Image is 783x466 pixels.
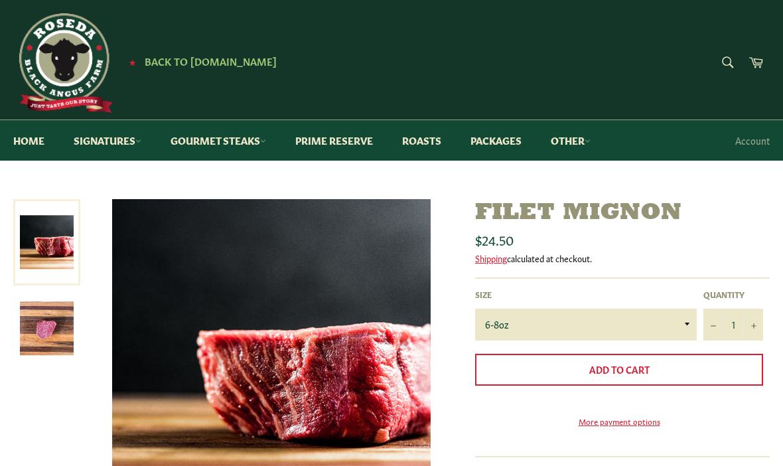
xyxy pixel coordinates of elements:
[13,13,113,113] img: Roseda Beef
[282,120,386,161] a: Prime Reserve
[122,56,277,67] a: ★ Back to [DOMAIN_NAME]
[457,120,535,161] a: Packages
[20,301,74,355] img: Filet Mignon
[475,289,697,300] label: Size
[475,416,763,427] a: More payment options
[475,354,763,386] button: Add to Cart
[157,120,279,161] a: Gourmet Steaks
[475,252,507,264] a: Shipping
[389,120,455,161] a: Roasts
[475,252,770,264] div: calculated at checkout.
[589,362,650,376] span: Add to Cart
[537,120,604,161] a: Other
[129,56,136,67] span: ★
[475,199,770,228] h1: Filet Mignon
[703,309,723,341] button: Reduce item quantity by one
[729,121,776,160] a: Account
[743,309,763,341] button: Increase item quantity by one
[145,54,277,68] span: Back to [DOMAIN_NAME]
[60,120,155,161] a: Signatures
[475,230,514,248] span: $24.50
[703,289,763,300] label: Quantity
